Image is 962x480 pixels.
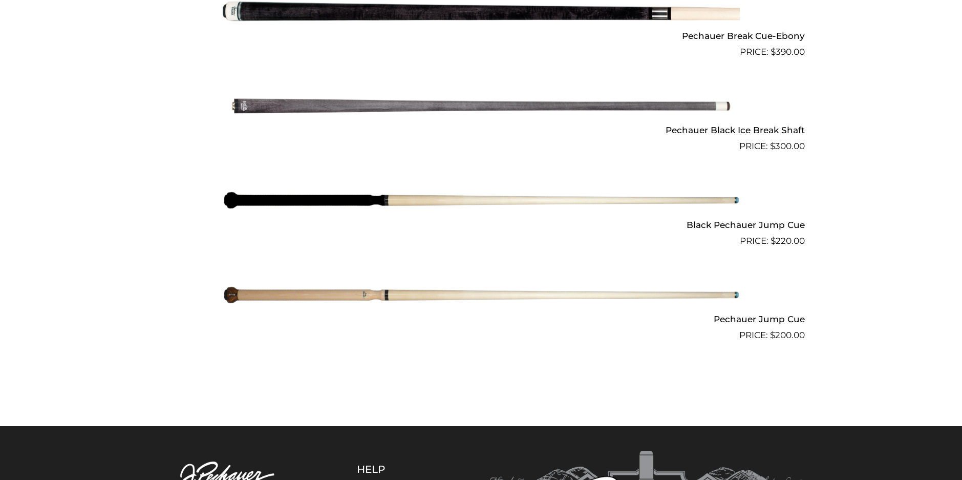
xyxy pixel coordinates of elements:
[770,330,805,340] bdi: 200.00
[158,215,805,234] h2: Black Pechauer Jump Cue
[158,157,805,247] a: Black Pechauer Jump Cue $220.00
[223,63,740,149] img: Pechauer Black Ice Break Shaft
[158,121,805,140] h2: Pechauer Black Ice Break Shaft
[223,252,740,338] img: Pechauer Jump Cue
[770,330,775,340] span: $
[158,252,805,342] a: Pechauer Jump Cue $200.00
[771,47,776,57] span: $
[158,310,805,329] h2: Pechauer Jump Cue
[158,63,805,153] a: Pechauer Black Ice Break Shaft $300.00
[770,141,805,151] bdi: 300.00
[158,26,805,45] h2: Pechauer Break Cue-Ebony
[771,47,805,57] bdi: 390.00
[770,141,775,151] span: $
[771,236,776,246] span: $
[771,236,805,246] bdi: 220.00
[357,463,436,475] h5: Help
[223,157,740,243] img: Black Pechauer Jump Cue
